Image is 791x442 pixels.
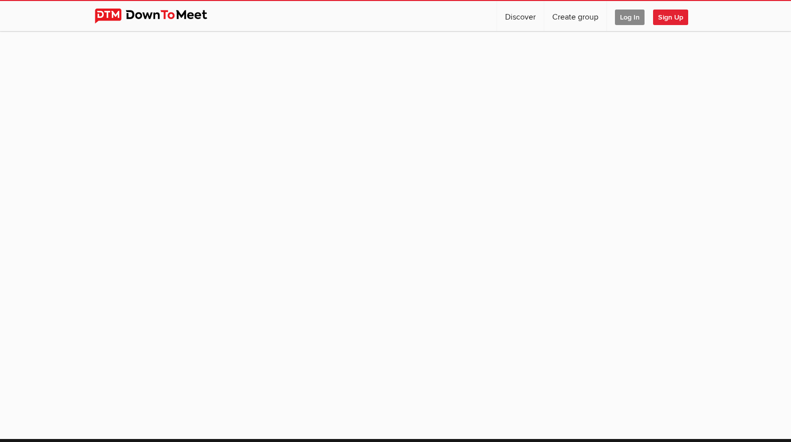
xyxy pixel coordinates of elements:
span: Log In [615,10,645,25]
span: Sign Up [653,10,688,25]
img: DownToMeet [95,9,223,24]
a: Log In [607,1,653,31]
a: Discover [497,1,544,31]
a: Create group [544,1,606,31]
a: Sign Up [653,1,696,31]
